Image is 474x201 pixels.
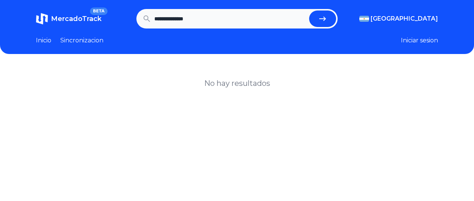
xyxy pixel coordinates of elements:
button: [GEOGRAPHIC_DATA] [359,14,438,23]
button: Iniciar sesion [401,36,438,45]
span: [GEOGRAPHIC_DATA] [371,14,438,23]
a: MercadoTrackBETA [36,13,102,25]
span: BETA [90,7,108,15]
img: MercadoTrack [36,13,48,25]
a: Sincronizacion [60,36,103,45]
a: Inicio [36,36,51,45]
h1: No hay resultados [204,78,270,88]
span: MercadoTrack [51,15,102,23]
img: Argentina [359,16,369,22]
